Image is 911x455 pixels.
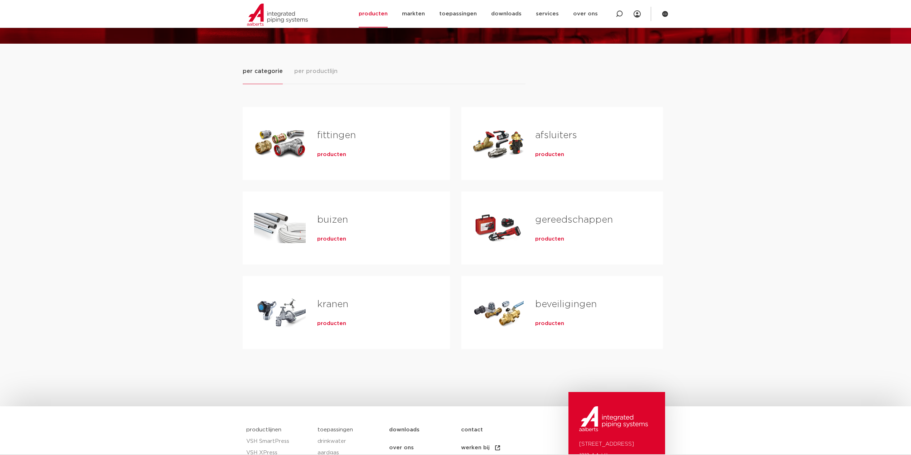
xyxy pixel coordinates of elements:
[317,131,356,140] a: fittingen
[318,427,353,432] a: toepassingen
[243,67,283,76] span: per categorie
[535,151,564,158] a: producten
[535,236,564,243] a: producten
[317,236,346,243] a: producten
[317,300,348,309] a: kranen
[535,300,597,309] a: beveiligingen
[317,151,346,158] a: producten
[243,67,669,360] div: Tabs. Open items met enter of spatie, sluit af met escape en navigeer met de pijltoetsen.
[317,215,348,224] a: buizen
[246,427,281,432] a: productlijnen
[389,421,461,439] a: downloads
[294,67,338,76] span: per productlijn
[461,421,533,439] a: contact
[246,436,311,447] a: VSH SmartPress
[317,320,346,327] a: producten
[535,320,564,327] a: producten
[318,436,382,447] a: drinkwater
[535,215,613,224] a: gereedschappen
[535,131,577,140] a: afsluiters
